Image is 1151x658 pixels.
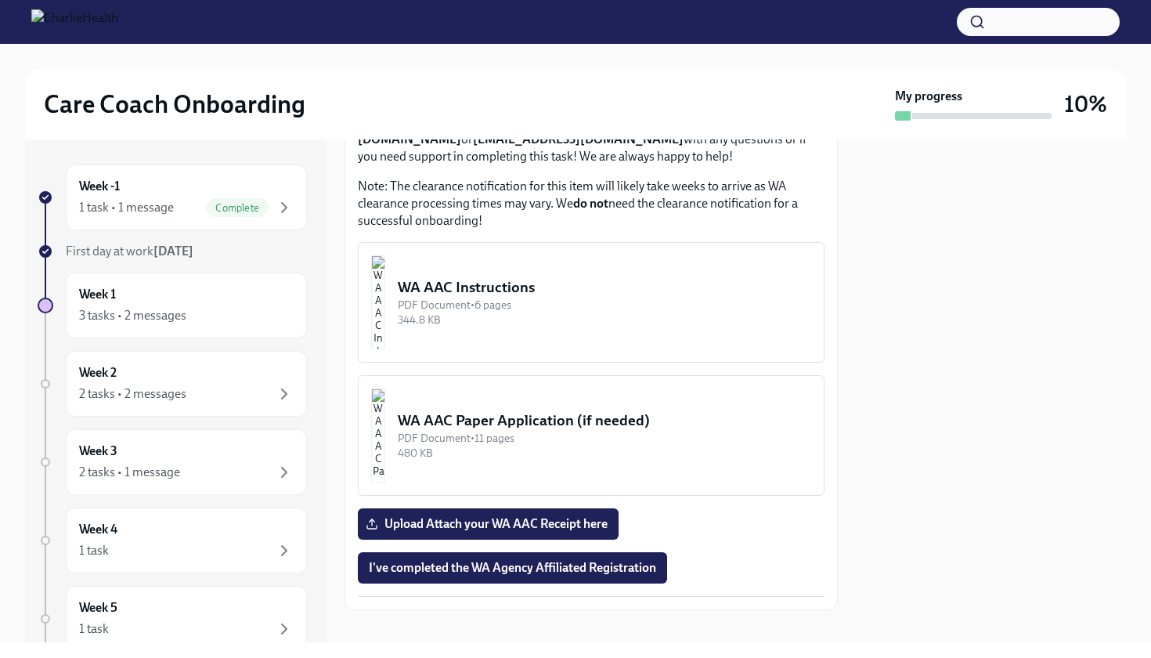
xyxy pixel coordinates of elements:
h6: Week 4 [79,521,117,538]
div: 2 tasks • 1 message [79,464,180,481]
h3: 10% [1064,90,1107,118]
h2: Care Coach Onboarding [44,89,305,120]
a: Week 32 tasks • 1 message [38,429,307,495]
div: PDF Document • 11 pages [398,431,811,446]
h6: Week 1 [79,286,116,303]
img: WA AAC Paper Application (if needed) [371,389,385,483]
div: PDF Document • 6 pages [398,298,811,313]
span: First day at work [66,244,193,258]
a: Week 51 task [38,586,307,652]
strong: [DATE] [153,244,193,258]
h6: Week 5 [79,599,117,616]
strong: [EMAIL_ADDRESS][PERSON_NAME][DOMAIN_NAME] [358,114,666,146]
p: Note: The clearance notification for this item will likely take weeks to arrive as WA clearance p... [358,178,824,230]
div: 1 task [79,542,109,559]
div: 1 task [79,620,109,638]
div: WA AAC Paper Application (if needed) [398,410,811,431]
a: Week 13 tasks • 2 messages [38,273,307,338]
label: Upload Attach your WA AAC Receipt here [358,508,619,540]
img: CharlieHealth [31,9,118,34]
div: WA AAC Instructions [398,277,811,298]
strong: do not [573,196,608,211]
button: WA AAC InstructionsPDF Document•6 pages344.8 KB [358,242,824,363]
span: I've completed the WA Agency Affiliated Registration [369,560,656,576]
button: WA AAC Paper Application (if needed)PDF Document•11 pages480 KB [358,375,824,496]
div: 1 task • 1 message [79,199,174,216]
div: 3 tasks • 2 messages [79,307,186,324]
strong: [EMAIL_ADDRESS][DOMAIN_NAME] [473,132,684,146]
h6: Week -1 [79,178,120,195]
a: Week 22 tasks • 2 messages [38,351,307,417]
a: Week -11 task • 1 messageComplete [38,164,307,230]
a: Week 41 task [38,508,307,573]
h6: Week 2 [79,364,117,381]
div: 480 KB [398,446,811,461]
div: 344.8 KB [398,313,811,327]
button: I've completed the WA Agency Affiliated Registration [358,552,667,584]
div: 2 tasks • 2 messages [79,385,186,403]
strong: My progress [895,88,962,105]
span: Complete [206,202,269,214]
h6: Week 3 [79,443,117,460]
span: Upload Attach your WA AAC Receipt here [369,516,608,532]
img: WA AAC Instructions [371,255,385,349]
a: First day at work[DATE] [38,243,307,260]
